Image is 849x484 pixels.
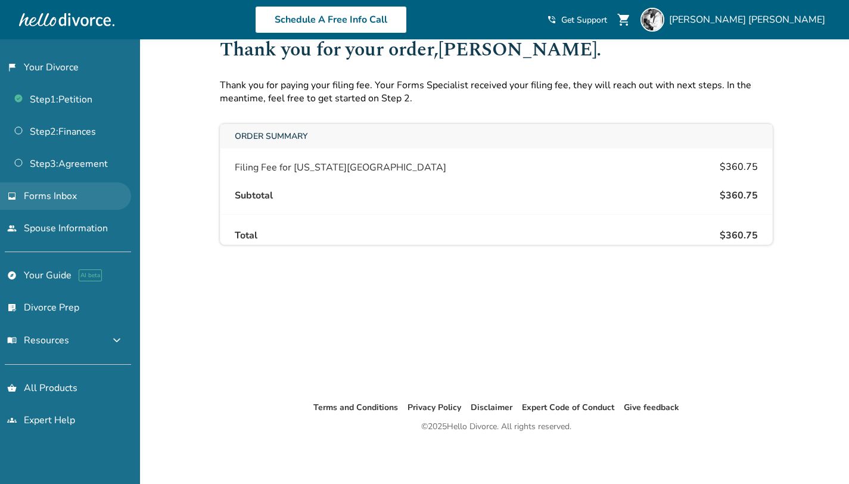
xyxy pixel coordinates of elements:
a: Schedule A Free Info Call [255,6,407,33]
li: Give feedback [624,401,679,415]
div: $360.75 [720,189,758,202]
a: Terms and Conditions [313,402,398,413]
div: Total [235,229,257,242]
span: expand_more [110,333,124,348]
div: Order Summary [220,125,772,148]
div: $360.75 [720,160,758,175]
span: Resources [7,334,69,347]
span: explore [7,271,17,280]
div: $360.75 [720,229,758,242]
a: Expert Code of Conduct [522,402,614,413]
span: Filing Fee for [US_STATE][GEOGRAPHIC_DATA] [235,160,446,175]
div: © 2025 Hello Divorce. All rights reserved. [421,420,571,434]
span: shopping_cart [617,13,631,27]
li: Disclaimer [471,401,512,415]
span: inbox [7,191,17,201]
iframe: Chat Widget [789,427,849,484]
span: Forms Inbox [24,190,77,203]
span: phone_in_talk [547,15,556,24]
a: Privacy Policy [408,402,461,413]
div: Subtotal [235,189,273,202]
p: Thank you for paying your filing fee. Your Forms Specialist received your filing fee, they will r... [220,79,773,105]
span: AI beta [79,269,102,281]
span: groups [7,415,17,425]
span: menu_book [7,336,17,345]
span: people [7,224,17,233]
img: Rahj Watson [640,8,664,32]
span: Get Support [561,14,607,26]
span: list_alt_check [7,303,17,312]
span: [PERSON_NAME] [PERSON_NAME] [669,13,830,26]
h1: Thank you for your order, [PERSON_NAME] . [220,35,773,64]
a: phone_in_talkGet Support [547,14,607,26]
span: flag_2 [7,63,17,72]
span: shopping_basket [7,383,17,393]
